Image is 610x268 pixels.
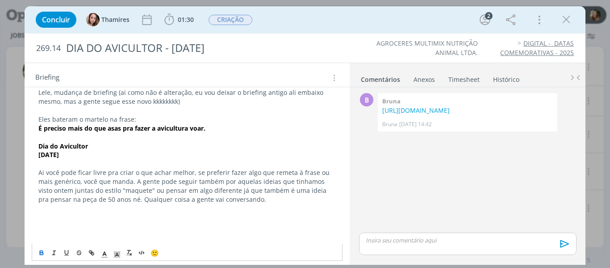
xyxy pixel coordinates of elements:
[478,13,492,27] button: 2
[98,247,111,258] span: Cor do Texto
[101,17,130,23] span: Thamires
[42,16,70,23] span: Concluir
[38,168,336,204] p: Ai você pode ficar livre pra criar o que achar melhor, se preferir fazer algo que remeta à frase ...
[500,39,574,56] a: DIGITAL - DATAS COMEMORATIVAS - 2025
[209,15,252,25] span: CRIAÇÃO
[382,97,401,105] b: Bruna
[63,37,346,59] div: DIA DO AVICULTOR - [DATE]
[382,120,397,128] p: Bruna
[148,247,161,258] button: 🙂
[38,124,205,132] strong: É preciso mais do que asas pra fazer a avicultura voar.
[86,13,130,26] button: TThamires
[382,106,450,115] a: [URL][DOMAIN_NAME]
[360,71,401,84] a: Comentários
[414,75,435,84] div: Anexos
[36,43,61,53] span: 269.14
[150,248,159,257] span: 🙂
[448,71,480,84] a: Timesheet
[493,71,520,84] a: Histórico
[38,88,336,106] p: Lele, mudança de briefing (ai como não é alteração, eu vou deixar o briefing antigo ali embaixo m...
[360,93,373,106] div: B
[38,142,88,150] strong: Dia do Avicultor
[25,6,586,265] div: dialog
[36,12,76,28] button: Concluir
[376,39,478,56] a: AGROCERES MULTIMIX NUTRIÇÃO ANIMAL LTDA.
[162,13,196,27] button: 01:30
[38,115,336,124] p: Eles bateram o martelo na frase:
[399,120,432,128] span: [DATE] 14:42
[35,72,59,84] span: Briefing
[38,150,59,159] strong: [DATE]
[208,14,253,26] button: CRIAÇÃO
[178,15,194,24] span: 01:30
[111,247,123,258] span: Cor de Fundo
[485,12,493,20] div: 2
[86,13,100,26] img: T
